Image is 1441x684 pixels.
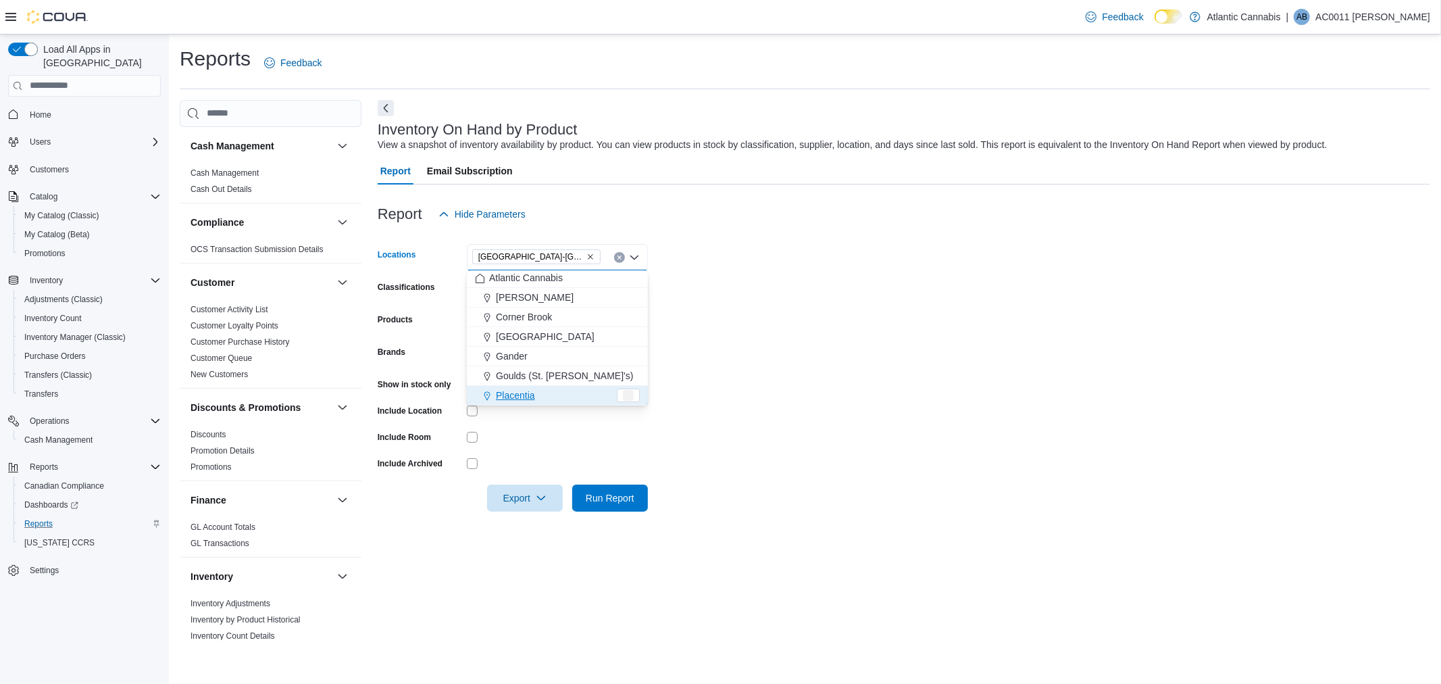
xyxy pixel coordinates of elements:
span: Canadian Compliance [19,478,161,494]
a: Purchase Orders [19,348,91,364]
button: Transfers [14,385,166,404]
button: Inventory [3,271,166,290]
span: Customers [24,161,161,178]
span: Canadian Compliance [24,481,104,491]
div: View a snapshot of inventory availability by product. You can view products in stock by classific... [378,138,1328,152]
button: Reports [3,458,166,477]
div: Cash Management [180,165,361,203]
button: Cash Management [191,139,332,153]
span: Customer Activity List [191,304,268,315]
a: Customer Purchase History [191,337,290,347]
span: Inventory Count Details [191,631,275,641]
button: My Catalog (Classic) [14,206,166,225]
span: My Catalog (Classic) [19,207,161,224]
label: Include Location [378,406,442,416]
button: Users [24,134,56,150]
span: My Catalog (Beta) [24,229,90,240]
button: Remove Grand Falls-Windsor from selection in this group [586,253,595,261]
a: Dashboards [19,497,84,513]
h3: Inventory On Hand by Product [378,122,578,138]
span: Transfers [19,386,161,402]
span: Email Subscription [427,157,513,185]
span: Load All Apps in [GEOGRAPHIC_DATA] [38,43,161,70]
a: Inventory Manager (Classic) [19,329,131,345]
a: Customer Queue [191,353,252,363]
button: Discounts & Promotions [191,401,332,414]
span: Customer Purchase History [191,337,290,347]
span: Grand Falls-Windsor [472,249,601,264]
a: Inventory Adjustments [191,599,270,608]
button: My Catalog (Beta) [14,225,166,244]
label: Classifications [378,282,435,293]
button: Catalog [3,187,166,206]
nav: Complex example [8,99,161,616]
a: OCS Transaction Submission Details [191,245,324,254]
button: Compliance [334,214,351,230]
span: Cash Management [24,435,93,445]
span: Transfers [24,389,58,399]
button: Inventory [334,568,351,585]
span: Inventory Manager (Classic) [24,332,126,343]
span: Feedback [1102,10,1143,24]
span: Inventory Count [24,313,82,324]
button: Operations [3,412,166,431]
span: Export [495,485,555,512]
span: Customers [30,164,69,175]
span: Feedback [280,56,322,70]
div: Finance [180,519,361,557]
h3: Cash Management [191,139,274,153]
div: Compliance [180,241,361,263]
label: Products [378,314,413,325]
p: Atlantic Cannabis [1207,9,1281,25]
button: Reports [14,514,166,533]
a: Transfers (Classic) [19,367,97,383]
span: Catalog [24,189,161,205]
span: Catalog [30,191,57,202]
span: Home [24,106,161,123]
button: Inventory Count [14,309,166,328]
a: Promotions [19,245,71,262]
a: Customer Activity List [191,305,268,314]
a: Feedback [259,49,327,76]
span: [US_STATE] CCRS [24,537,95,548]
span: My Catalog (Beta) [19,226,161,243]
h3: Inventory [191,570,233,583]
span: Inventory [24,272,161,289]
span: Reports [19,516,161,532]
span: Reports [24,518,53,529]
h3: Discounts & Promotions [191,401,301,414]
a: Customer Loyalty Points [191,321,278,331]
button: Customer [191,276,332,289]
button: [US_STATE] CCRS [14,533,166,552]
a: Inventory by Product Historical [191,615,301,625]
span: Cash Management [191,168,259,178]
span: OCS Transaction Submission Details [191,244,324,255]
a: My Catalog (Beta) [19,226,95,243]
div: Discounts & Promotions [180,426,361,481]
span: Users [24,134,161,150]
p: AC0011 [PERSON_NAME] [1315,9,1430,25]
span: Purchase Orders [19,348,161,364]
button: Export [487,485,563,512]
span: Discounts [191,429,226,440]
img: Cova [27,10,88,24]
span: Report [380,157,411,185]
span: Inventory [30,275,63,286]
span: Users [30,137,51,147]
button: Settings [3,560,166,580]
span: [GEOGRAPHIC_DATA]-[GEOGRAPHIC_DATA] [478,250,584,264]
a: Cash Management [19,432,98,448]
a: GL Account Totals [191,522,255,532]
button: Close list of options [629,252,640,263]
a: Feedback [1080,3,1148,30]
button: Cash Management [334,138,351,154]
h3: Compliance [191,216,244,229]
a: [US_STATE] CCRS [19,535,100,551]
a: Home [24,107,57,123]
span: Reports [24,459,161,475]
span: Dashboards [24,499,78,510]
a: GL Transactions [191,539,249,548]
span: Adjustments (Classic) [19,291,161,308]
